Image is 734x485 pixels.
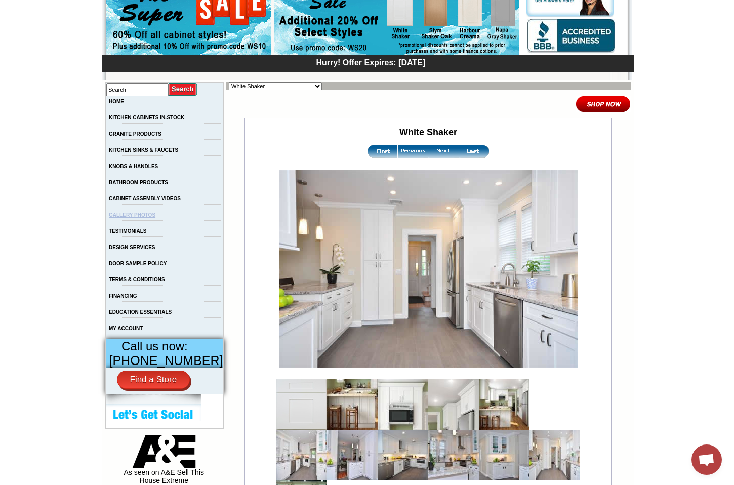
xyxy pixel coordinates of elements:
a: MY ACCOUNT [109,326,143,331]
a: TESTIMONIALS [109,228,146,234]
a: TERMS & CONDITIONS [109,277,165,282]
a: KITCHEN CABINETS IN-STOCK [109,115,184,120]
a: Find a Store [117,371,190,389]
a: HOME [109,99,124,104]
span: [PHONE_NUMBER] [109,353,223,368]
span: Call us now: [121,339,188,353]
a: CABINET ASSEMBLY VIDEOS [109,196,181,201]
a: FINANCING [109,293,137,299]
input: Submit [169,83,197,96]
a: Open chat [691,444,722,475]
a: KNOBS & HANDLES [109,164,158,169]
a: DOOR SAMPLE POLICY [109,261,167,266]
a: GALLERY PHOTOS [109,212,155,218]
a: EDUCATION ESSENTIALS [109,309,172,315]
a: KITCHEN SINKS & FAUCETS [109,147,178,153]
h2: White Shaker [246,127,610,138]
a: BATHROOM PRODUCTS [109,180,168,185]
a: GRANITE PRODUCTS [109,131,161,137]
a: DESIGN SERVICES [109,245,155,250]
div: Hurry! Offer Expires: [DATE] [107,57,634,67]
